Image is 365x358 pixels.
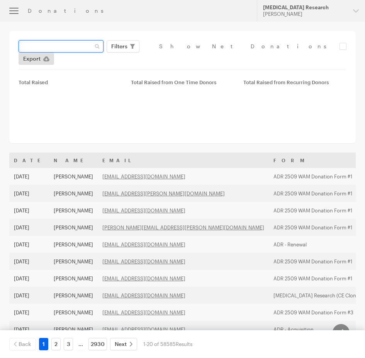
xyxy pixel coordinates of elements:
a: [EMAIL_ADDRESS][DOMAIN_NAME] [102,241,185,248]
button: Filters [107,40,139,53]
td: [DATE] [9,185,49,202]
td: [DATE] [9,304,49,321]
a: 3 [64,338,73,350]
a: Export [19,53,54,65]
td: [PERSON_NAME] [49,253,98,270]
td: [DATE] [9,321,49,338]
th: Date [9,153,49,168]
td: [PERSON_NAME] [49,202,98,219]
span: Filters [111,42,127,51]
a: [EMAIL_ADDRESS][DOMAIN_NAME] [102,258,185,265]
span: Next [115,339,127,349]
a: [EMAIL_ADDRESS][DOMAIN_NAME] [102,207,185,214]
a: [EMAIL_ADDRESS][DOMAIN_NAME] [102,292,185,299]
div: Total Raised from Recurring Donors [243,79,346,85]
a: [EMAIL_ADDRESS][DOMAIN_NAME] [102,173,185,180]
a: [EMAIL_ADDRESS][DOMAIN_NAME] [102,309,185,316]
th: Email [98,153,269,168]
div: Total Raised from One Time Donors [131,79,234,85]
input: Search Name & Email [19,40,104,53]
td: [PERSON_NAME] [49,185,98,202]
div: [MEDICAL_DATA] Research [263,4,347,11]
td: [PERSON_NAME] [49,304,98,321]
a: [PERSON_NAME][EMAIL_ADDRESS][PERSON_NAME][DOMAIN_NAME] [102,224,264,231]
td: [DATE] [9,236,49,253]
td: [DATE] [9,168,49,185]
td: [PERSON_NAME] [49,321,98,338]
td: [PERSON_NAME] [49,287,98,304]
th: Name [49,153,98,168]
td: [PERSON_NAME] [49,270,98,287]
div: Total Raised [19,79,122,85]
span: Results [176,341,192,347]
a: 2 [51,338,61,350]
td: [PERSON_NAME] [49,236,98,253]
td: [DATE] [9,270,49,287]
td: [DATE] [9,219,49,236]
td: [PERSON_NAME] [49,219,98,236]
td: [DATE] [9,253,49,270]
a: 2930 [88,338,107,350]
a: [EMAIL_ADDRESS][DOMAIN_NAME] [102,326,185,333]
td: [PERSON_NAME] [49,168,98,185]
div: [PERSON_NAME] [263,11,347,17]
span: Export [23,54,41,63]
div: 1-20 of 58585 [143,338,192,350]
td: [DATE] [9,287,49,304]
a: [EMAIL_ADDRESS][PERSON_NAME][DOMAIN_NAME] [102,190,225,197]
td: [DATE] [9,202,49,219]
a: [EMAIL_ADDRESS][DOMAIN_NAME] [102,275,185,282]
a: Next [110,338,137,350]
